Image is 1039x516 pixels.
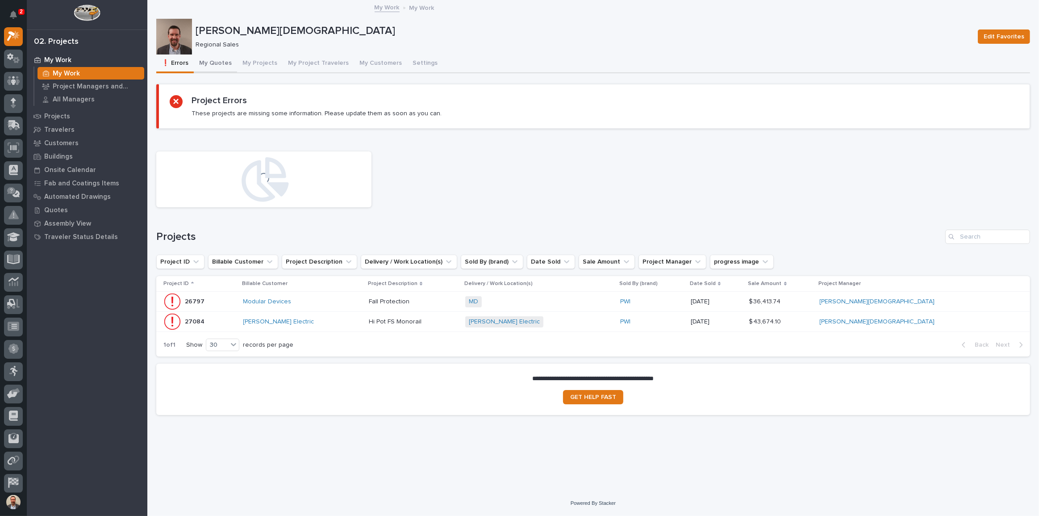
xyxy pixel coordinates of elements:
[369,296,411,306] p: Fall Protection
[469,318,540,326] a: [PERSON_NAME] Electric
[27,230,147,243] a: Traveler Status Details
[196,41,967,49] p: Regional Sales
[996,341,1015,349] span: Next
[34,93,147,105] a: All Managers
[978,29,1030,44] button: Edit Favorites
[192,95,247,106] h2: Project Errors
[34,67,147,80] a: My Work
[44,220,91,228] p: Assembly View
[27,217,147,230] a: Assembly View
[20,8,23,15] p: 2
[156,292,1030,312] tr: 2679726797 Modular Devices Fall ProtectionFall Protection MD PWI [DATE]$ 36,413.74$ 36,413.74 [PE...
[620,298,630,306] a: PWI
[185,296,206,306] p: 26797
[638,255,706,269] button: Project Manager
[283,55,354,73] button: My Project Travelers
[749,296,783,306] p: $ 36,413.74
[369,316,423,326] p: Hi Pot FS Monorail
[208,255,278,269] button: Billable Customer
[563,390,623,404] a: GET HELP FAST
[156,255,204,269] button: Project ID
[156,334,183,356] p: 1 of 1
[34,37,79,47] div: 02. Projects
[820,318,935,326] a: [PERSON_NAME][DEMOGRAPHIC_DATA]
[579,255,635,269] button: Sale Amount
[819,279,861,289] p: Project Manager
[44,166,96,174] p: Onsite Calendar
[27,53,147,67] a: My Work
[196,25,971,38] p: [PERSON_NAME][DEMOGRAPHIC_DATA]
[27,163,147,176] a: Onsite Calendar
[571,500,616,506] a: Powered By Stacker
[690,279,716,289] p: Date Sold
[4,5,23,24] button: Notifications
[955,341,992,349] button: Back
[237,55,283,73] button: My Projects
[619,279,658,289] p: Sold By (brand)
[156,55,194,73] button: ❗ Errors
[27,176,147,190] a: Fab and Coatings Items
[53,83,141,91] p: Project Managers and Engineers
[243,318,314,326] a: [PERSON_NAME] Electric
[748,279,782,289] p: Sale Amount
[11,11,23,25] div: Notifications2
[156,231,942,243] h1: Projects
[368,279,417,289] p: Project Description
[44,113,70,121] p: Projects
[691,318,742,326] p: [DATE]
[527,255,575,269] button: Date Sold
[44,233,118,241] p: Traveler Status Details
[242,279,288,289] p: Billable Customer
[570,394,616,400] span: GET HELP FAST
[691,298,742,306] p: [DATE]
[375,2,400,12] a: My Work
[53,96,95,104] p: All Managers
[243,298,292,306] a: Modular Devices
[282,255,357,269] button: Project Description
[984,31,1024,42] span: Edit Favorites
[464,279,533,289] p: Delivery / Work Location(s)
[27,136,147,150] a: Customers
[44,126,75,134] p: Travelers
[44,153,73,161] p: Buildings
[749,316,783,326] p: $ 43,674.10
[194,55,237,73] button: My Quotes
[185,316,206,326] p: 27084
[44,193,111,201] p: Automated Drawings
[407,55,443,73] button: Settings
[27,123,147,136] a: Travelers
[44,180,119,188] p: Fab and Coatings Items
[27,190,147,203] a: Automated Drawings
[206,340,228,350] div: 30
[409,2,434,12] p: My Work
[27,203,147,217] a: Quotes
[354,55,407,73] button: My Customers
[27,150,147,163] a: Buildings
[992,341,1030,349] button: Next
[361,255,457,269] button: Delivery / Work Location(s)
[44,139,79,147] p: Customers
[945,230,1030,244] input: Search
[186,341,202,349] p: Show
[53,70,80,78] p: My Work
[4,493,23,512] button: users-avatar
[156,312,1030,332] tr: 2708427084 [PERSON_NAME] Electric Hi Pot FS MonorailHi Pot FS Monorail [PERSON_NAME] Electric PWI...
[243,341,293,349] p: records per page
[469,298,478,306] a: MD
[969,341,989,349] span: Back
[44,56,71,64] p: My Work
[192,109,442,117] p: These projects are missing some information. Please update them as soon as you can.
[620,318,630,326] a: PWI
[461,255,523,269] button: Sold By (brand)
[27,109,147,123] a: Projects
[74,4,100,21] img: Workspace Logo
[820,298,935,306] a: [PERSON_NAME][DEMOGRAPHIC_DATA]
[710,255,774,269] button: progress image
[34,80,147,92] a: Project Managers and Engineers
[44,206,68,214] p: Quotes
[163,279,189,289] p: Project ID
